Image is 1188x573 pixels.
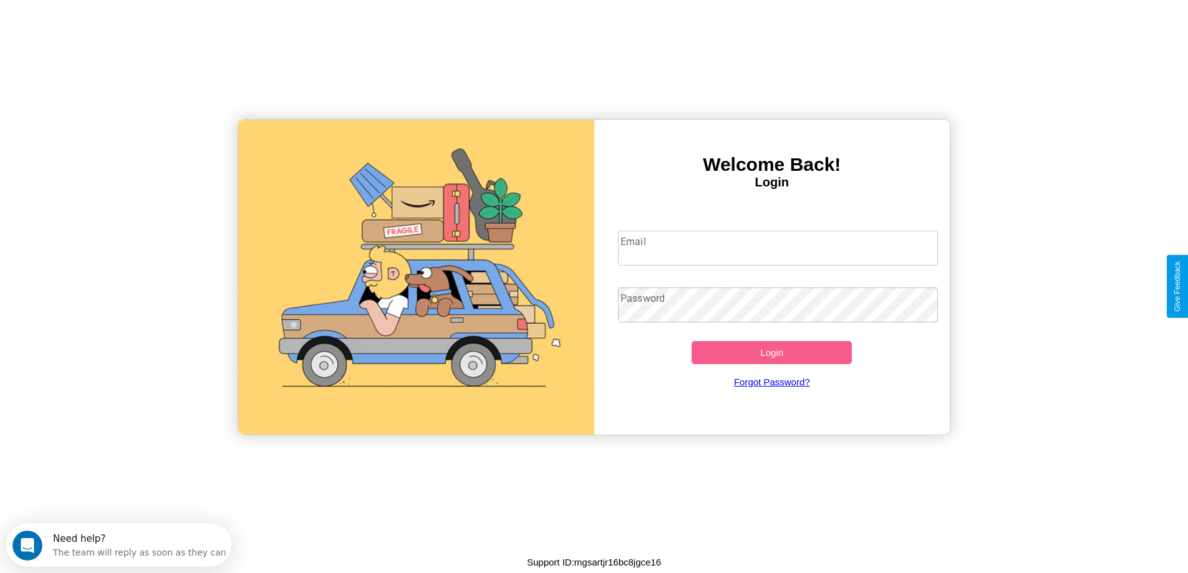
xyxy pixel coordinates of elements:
div: Need help? [47,11,220,21]
button: Login [692,341,852,364]
div: The team will reply as soon as they can [47,21,220,34]
h4: Login [594,175,950,190]
iframe: Intercom live chat discovery launcher [6,523,231,567]
p: Support ID: mgsartjr16bc8jgce16 [527,554,661,571]
a: Forgot Password? [612,364,932,400]
div: Give Feedback [1173,261,1182,312]
img: gif [238,120,594,435]
iframe: Intercom live chat [12,531,42,561]
div: Open Intercom Messenger [5,5,232,39]
h3: Welcome Back! [594,154,950,175]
